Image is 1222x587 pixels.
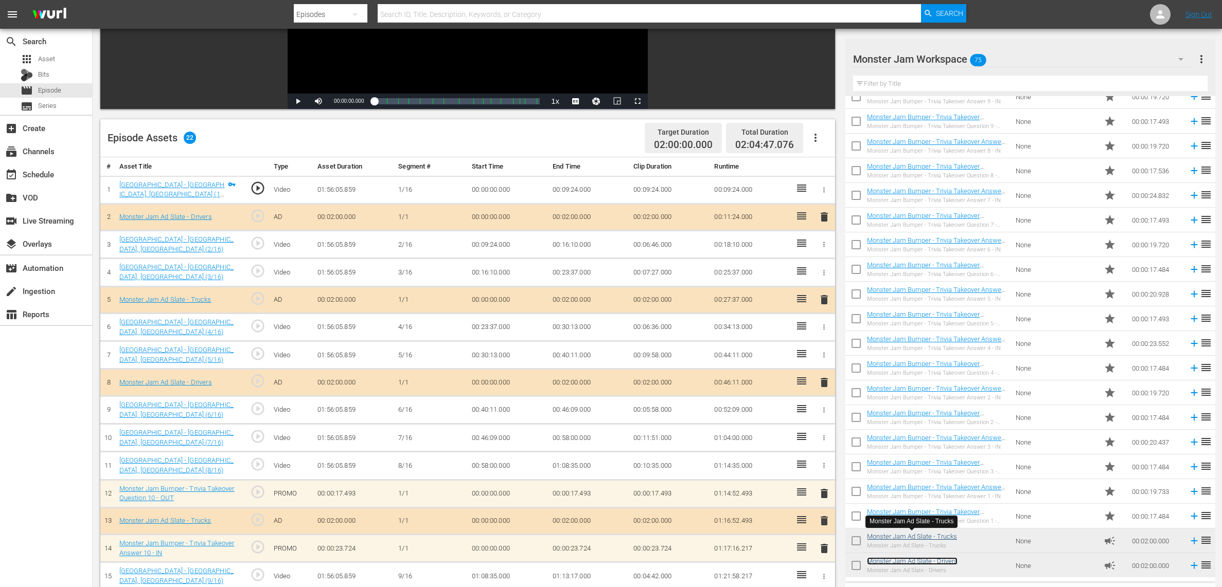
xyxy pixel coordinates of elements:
[270,369,314,396] td: AD
[468,480,548,507] td: 00:00:00.000
[1185,10,1212,19] a: Sign Out
[21,84,33,97] span: Episode
[468,157,548,176] th: Start Time
[313,231,394,259] td: 01:56:05.859
[1200,263,1212,275] span: reorder
[250,373,265,389] span: play_circle_outline
[1128,479,1184,504] td: 00:00:19.733
[313,480,394,507] td: 00:00:17.493
[1128,282,1184,306] td: 00:00:20.928
[710,286,791,314] td: 00:27:37.000
[270,424,314,452] td: Video
[867,533,957,540] a: Monster Jam Ad Slate - Trucks
[5,308,17,321] span: Reports
[654,125,713,139] div: Target Duration
[867,261,984,277] a: Monster Jam Bumper - Trivia Takeover Question 6 - OUT
[313,424,394,452] td: 01:56:05.859
[1104,239,1116,251] span: Promo
[250,180,265,196] span: play_circle_outline
[1104,387,1116,399] span: Promo
[1189,116,1200,127] svg: Add to Episode
[1104,90,1116,103] span: Promo
[119,378,212,386] a: Monster Jam Ad Slate - Drivers
[1128,158,1184,183] td: 00:00:17.536
[548,341,629,369] td: 00:40:11.000
[6,8,19,21] span: menu
[867,246,1007,253] div: Monster Jam Bumper - Trivia Takeover Answer 6 - IN
[308,94,329,109] button: Mute
[313,176,394,204] td: 01:56:05.859
[629,424,710,452] td: 00:11:51.000
[1104,214,1116,226] span: Promo
[38,85,61,96] span: Episode
[1128,257,1184,282] td: 00:00:17.484
[629,369,710,396] td: 00:02:00.000
[1128,331,1184,356] td: 00:00:23.552
[735,125,794,139] div: Total Duration
[313,452,394,480] td: 01:56:05.859
[1104,115,1116,127] span: Promo
[468,341,548,369] td: 00:30:13.000
[119,235,234,253] a: [GEOGRAPHIC_DATA] - [GEOGRAPHIC_DATA], [GEOGRAPHIC_DATA] (2/16)
[710,314,791,341] td: 00:34:13.000
[629,157,710,176] th: Clip Duration
[1189,338,1200,349] svg: Add to Episode
[1189,288,1200,300] svg: Add to Episode
[818,293,830,306] span: delete
[1200,238,1212,250] span: reorder
[818,541,830,556] button: delete
[394,286,468,314] td: 1/1
[1104,288,1116,300] span: Promo
[710,369,791,396] td: 00:46:11.000
[100,396,115,424] td: 9
[313,341,394,369] td: 01:56:05.859
[270,314,314,341] td: Video
[710,452,791,480] td: 01:14:35.000
[1128,380,1184,405] td: 00:00:19.720
[1200,90,1212,102] span: reorder
[867,113,984,129] a: Monster Jam Bumper - Trivia Takeover Question 9 - OUT
[818,486,830,501] button: delete
[119,263,234,281] a: [GEOGRAPHIC_DATA] - [GEOGRAPHIC_DATA], [GEOGRAPHIC_DATA] (3/16)
[867,123,1007,130] div: Monster Jam Bumper - Trivia Takeover Question 9 - OUT
[1012,282,1099,306] td: None
[1189,387,1200,398] svg: Add to Episode
[1200,386,1212,398] span: reorder
[710,341,791,369] td: 00:44:11.000
[1200,139,1212,152] span: reorder
[1200,164,1212,176] span: reorder
[21,100,33,113] span: Series
[334,98,364,104] span: 00:00:00.000
[548,259,629,286] td: 00:23:37.000
[100,204,115,231] td: 2
[119,401,234,418] a: [GEOGRAPHIC_DATA] - [GEOGRAPHIC_DATA], [GEOGRAPHIC_DATA] (6/16)
[1128,430,1184,454] td: 00:00:20.437
[394,231,468,259] td: 2/16
[1104,337,1116,350] span: Promo
[548,176,629,204] td: 00:09:24.000
[867,187,1005,203] a: Monster Jam Bumper - Trivia Takeover Answer 7 - IN
[250,429,265,444] span: play_circle_outline
[867,360,984,375] a: Monster Jam Bumper - Trivia Takeover Question 4 - OUT
[100,480,115,507] td: 12
[867,468,1007,475] div: Monster Jam Bumper - Trivia Takeover Question 3 - OUT
[1189,165,1200,176] svg: Add to Episode
[867,508,984,523] a: Monster Jam Bumper - Trivia Takeover Question 1 - OUT
[710,176,791,204] td: 00:09:24.000
[119,567,234,584] a: [GEOGRAPHIC_DATA] - [GEOGRAPHIC_DATA], [GEOGRAPHIC_DATA] (9/16)
[867,271,1007,278] div: Monster Jam Bumper - Trivia Takeover Question 6 - OUT
[607,94,627,109] button: Picture-in-Picture
[1128,183,1184,208] td: 00:00:24.832
[468,396,548,424] td: 00:40:11.000
[818,292,830,307] button: delete
[1104,313,1116,325] span: Promo
[1200,115,1212,127] span: reorder
[394,424,468,452] td: 7/16
[1104,189,1116,201] span: Promo
[1200,287,1212,300] span: reorder
[629,231,710,259] td: 00:06:46.000
[867,434,1005,449] a: Monster Jam Bumper - Trivia Takeover Answer 3 - IN
[818,542,830,555] span: delete
[1200,337,1212,349] span: reorder
[548,157,629,176] th: End Time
